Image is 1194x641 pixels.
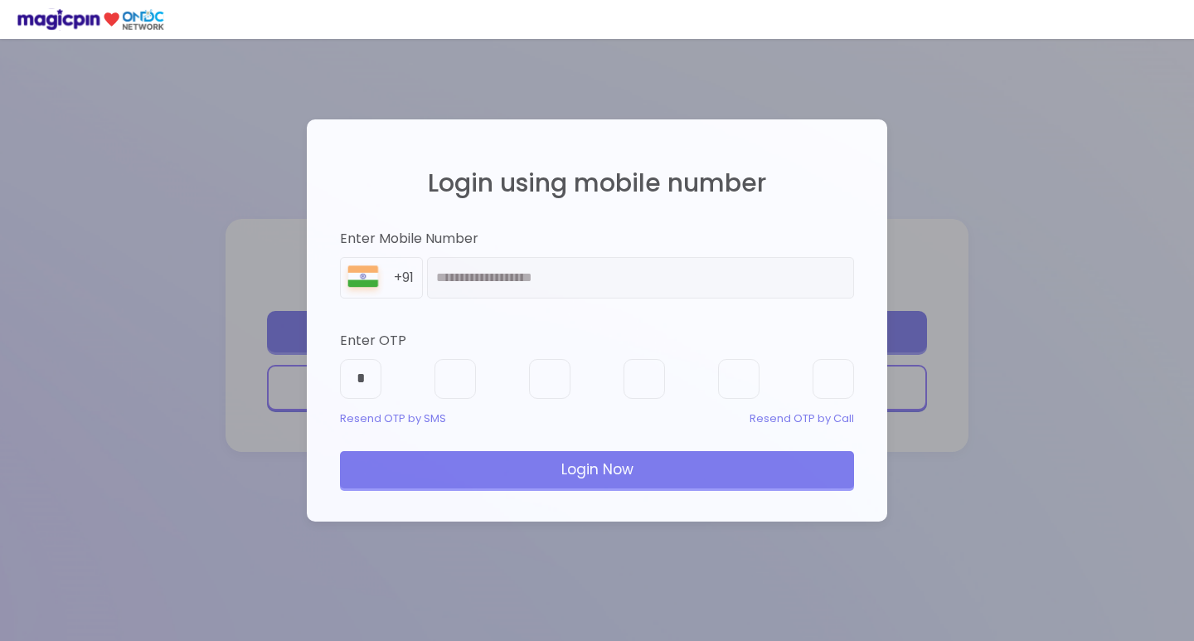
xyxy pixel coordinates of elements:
[340,230,854,249] div: Enter Mobile Number
[341,262,386,298] img: 8BGLRPwvQ+9ZgAAAAASUVORK5CYII=
[394,269,422,288] div: +91
[750,411,854,427] div: Resend OTP by Call
[340,451,854,488] div: Login Now
[340,169,854,197] h2: Login using mobile number
[340,411,446,427] div: Resend OTP by SMS
[340,332,854,351] div: Enter OTP
[17,8,164,31] img: ondc-logo-new-small.8a59708e.svg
